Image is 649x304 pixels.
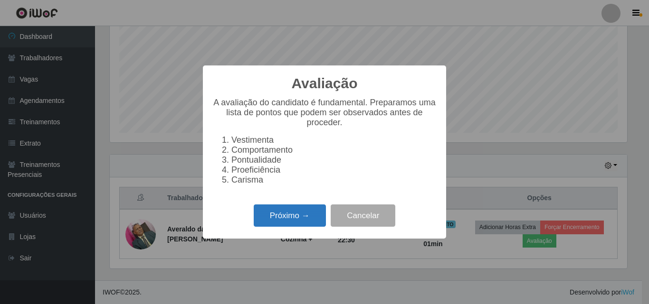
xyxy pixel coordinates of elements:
[331,204,395,227] button: Cancelar
[254,204,326,227] button: Próximo →
[231,145,437,155] li: Comportamento
[212,98,437,128] p: A avaliação do candidato é fundamental. Preparamos uma lista de pontos que podem ser observados a...
[231,175,437,185] li: Carisma
[231,135,437,145] li: Vestimenta
[231,155,437,165] li: Pontualidade
[231,165,437,175] li: Proeficiência
[292,75,358,92] h2: Avaliação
